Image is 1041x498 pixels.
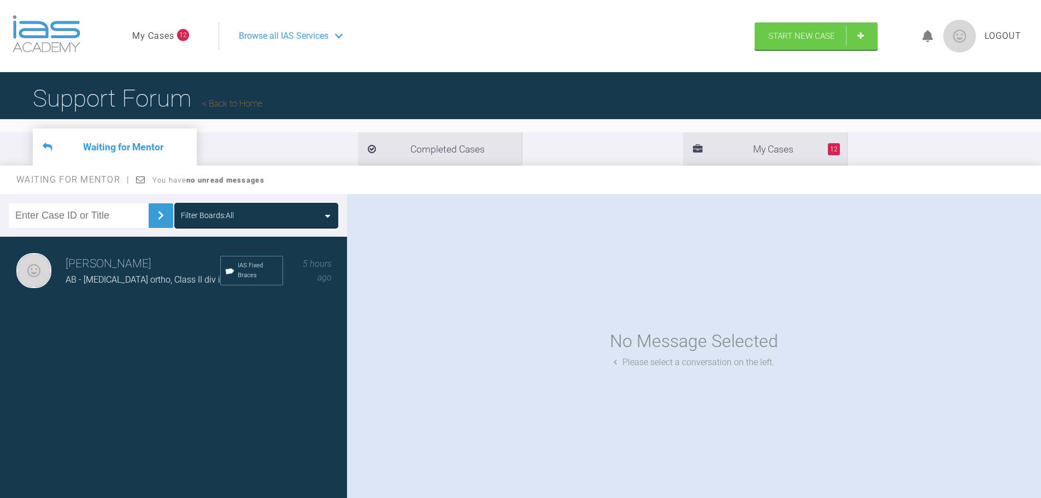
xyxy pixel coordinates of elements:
span: Start New Case [768,31,835,41]
span: Waiting for Mentor [16,174,130,185]
span: AB - [MEDICAL_DATA] ortho, Class II div i [66,274,220,285]
li: My Cases [683,132,847,166]
img: profile.png [943,20,976,52]
span: Browse all IAS Services [239,29,328,43]
span: 5 hours ago [303,259,332,283]
strong: no unread messages [186,176,264,184]
li: Completed Cases [358,132,522,166]
img: Sarah Gatley [16,253,51,288]
a: Back to Home [202,98,262,109]
span: You have [152,176,264,184]
a: My Cases [132,29,174,43]
div: Please select a conversation on the left. [614,355,774,370]
h3: [PERSON_NAME] [66,255,220,273]
span: 12 [177,29,189,41]
div: Filter Boards: All [181,209,234,221]
a: Logout [985,29,1021,43]
h1: Support Forum [33,79,262,118]
img: logo-light.3e3ef733.png [13,15,80,52]
div: No Message Selected [610,327,778,355]
li: Waiting for Mentor [33,128,197,166]
input: Enter Case ID or Title [9,203,149,228]
span: 12 [828,143,840,155]
span: IAS Fixed Braces [238,261,278,280]
a: Start New Case [755,22,878,50]
img: chevronRight.28bd32b0.svg [152,207,169,224]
